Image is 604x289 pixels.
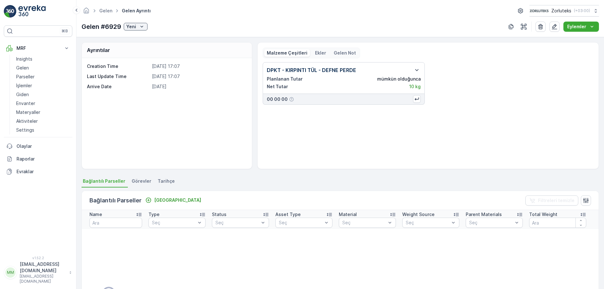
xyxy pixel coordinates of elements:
a: Evraklar [4,165,72,178]
button: MM[EMAIL_ADDRESS][DOMAIN_NAME][EMAIL_ADDRESS][DOMAIN_NAME] [4,261,72,284]
p: [EMAIL_ADDRESS][DOMAIN_NAME] [20,261,66,274]
div: Yardım Araç İkonu [289,97,294,102]
p: [DATE] 17:07 [152,73,246,80]
p: Bağlantılı Parseller [89,196,141,205]
button: MRF [4,42,72,55]
input: Ara [89,218,142,228]
p: Gelen Not [334,50,356,56]
a: Parseller [14,72,72,81]
p: Name [89,211,102,218]
p: ⌘B [62,29,68,34]
a: Settings [14,126,72,135]
p: [DATE] [152,83,246,90]
p: Evraklar [16,168,70,175]
p: Type [148,211,160,218]
p: [EMAIL_ADDRESS][DOMAIN_NAME] [20,274,66,284]
p: Material [339,211,357,218]
p: mümkün olduğunca [377,76,421,82]
a: Gelen [99,8,112,13]
p: Seç [215,220,259,226]
button: Eylemler [563,22,599,32]
a: Aktiviteler [14,117,72,126]
a: Gelen [14,63,72,72]
p: Giden [16,91,29,98]
p: Planlanan Tutar [267,76,303,82]
button: Yeni [124,23,148,30]
span: v 1.52.2 [4,256,72,260]
p: DPKT - KIRPINTI TÜL - DEFNE PERDE [267,66,356,74]
a: Ana Sayfa [83,10,90,15]
p: Seç [152,220,196,226]
p: Total Weight [529,211,557,218]
p: Gelen [16,65,29,71]
button: Filtreleri temizle [525,195,578,206]
p: Seç [279,220,323,226]
button: Zorluteks(+03:00) [529,5,599,16]
p: Malzeme Çeşitleri [267,50,307,56]
button: Bağla [143,196,204,204]
p: Seç [342,220,386,226]
img: 6-1-9-3_wQBzyll.png [529,7,549,14]
p: Materyaller [16,109,40,115]
span: Tarihçe [158,178,175,184]
div: MM [5,267,16,278]
p: ( +03:00 ) [574,8,590,13]
p: Olaylar [16,143,70,149]
img: logo_light-DOdMpM7g.png [18,5,46,18]
p: Ekler [315,50,326,56]
span: Bağlantılı Parseller [83,178,125,184]
a: İşlemler [14,81,72,90]
p: Envanter [16,100,35,107]
a: Raporlar [4,153,72,165]
p: Insights [16,56,32,62]
a: Olaylar [4,140,72,153]
p: Parent Materials [466,211,502,218]
img: logo [4,5,16,18]
p: Ayrıntılar [87,46,110,54]
p: Status [212,211,226,218]
p: Gelen #6929 [82,22,121,31]
p: Seç [469,220,513,226]
p: Zorluteks [551,8,571,14]
a: Giden [14,90,72,99]
p: Aktiviteler [16,118,38,124]
p: Asset Type [275,211,301,218]
p: Arrive Date [87,83,149,90]
p: [GEOGRAPHIC_DATA] [154,197,201,203]
p: Yeni [126,23,136,30]
p: İşlemler [16,82,32,89]
span: Görevler [132,178,151,184]
a: Materyaller [14,108,72,117]
p: Last Update Time [87,73,149,80]
p: Creation Time [87,63,149,69]
span: Gelen ayrıntı [121,8,152,14]
p: Raporlar [16,156,70,162]
p: Filtreleri temizle [538,197,574,204]
p: [DATE] 17:07 [152,63,246,69]
p: Seç [406,220,450,226]
p: Net Tutar [267,83,288,90]
p: Settings [16,127,34,133]
a: Insights [14,55,72,63]
a: Envanter [14,99,72,108]
p: 10 kg [409,83,421,90]
p: Eylemler [567,23,586,30]
p: 00 00 00 [267,96,288,102]
input: Ara [529,218,586,228]
p: MRF [16,45,60,51]
p: Parseller [16,74,35,80]
p: Weight Source [402,211,435,218]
